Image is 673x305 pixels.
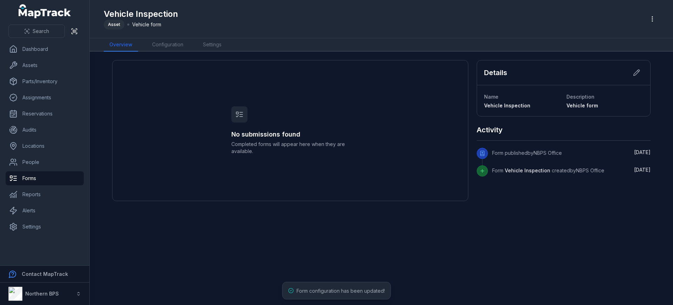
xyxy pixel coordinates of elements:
time: 9/25/2025, 1:56:42 PM [634,167,651,173]
h3: No submissions found [231,130,349,139]
span: [DATE] [634,149,651,155]
a: Settings [197,38,227,52]
span: Search [33,28,49,35]
a: People [6,155,84,169]
span: Form published by NBPS Office [492,150,562,156]
span: Form configuration has been updated! [297,288,385,294]
span: Completed forms will appear here when they are available. [231,141,349,155]
span: Name [484,94,498,100]
a: Forms [6,171,84,185]
span: Vehicle form [566,102,598,108]
span: Vehicle Inspection [484,102,530,108]
strong: Northern BPS [25,291,59,297]
div: Asset [104,20,124,29]
a: Assignments [6,91,84,105]
span: Vehicle Inspection [505,167,550,173]
a: Audits [6,123,84,137]
span: [DATE] [634,167,651,173]
h2: Activity [477,125,503,135]
a: Configuration [147,38,189,52]
a: Dashboard [6,42,84,56]
a: Reports [6,187,84,201]
a: MapTrack [19,4,71,18]
span: Description [566,94,594,100]
time: 9/25/2025, 1:58:37 PM [634,149,651,155]
h1: Vehicle Inspection [104,8,178,20]
a: Assets [6,58,84,72]
span: Vehicle form [132,21,161,28]
a: Overview [104,38,138,52]
strong: Contact MapTrack [22,271,68,277]
a: Reservations [6,107,84,121]
a: Locations [6,139,84,153]
button: Search [8,25,65,38]
a: Settings [6,220,84,234]
a: Alerts [6,204,84,218]
a: Parts/Inventory [6,74,84,88]
h2: Details [484,68,507,78]
span: Form created by NBPS Office [492,167,604,173]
